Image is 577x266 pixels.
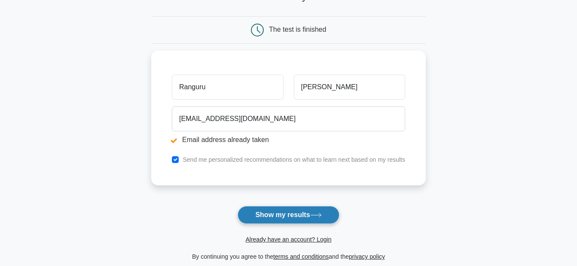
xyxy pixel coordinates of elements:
a: Already have an account? Login [245,236,331,243]
input: Email [172,106,405,131]
a: terms and conditions [273,253,329,260]
div: The test is finished [269,26,326,33]
input: Last name [294,75,405,100]
label: Send me personalized recommendations on what to learn next based on my results [183,156,405,163]
a: privacy policy [349,253,385,260]
button: Show my results [238,206,339,224]
div: By continuing you agree to the and the [146,251,431,262]
input: First name [172,75,283,100]
li: Email address already taken [172,135,405,145]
